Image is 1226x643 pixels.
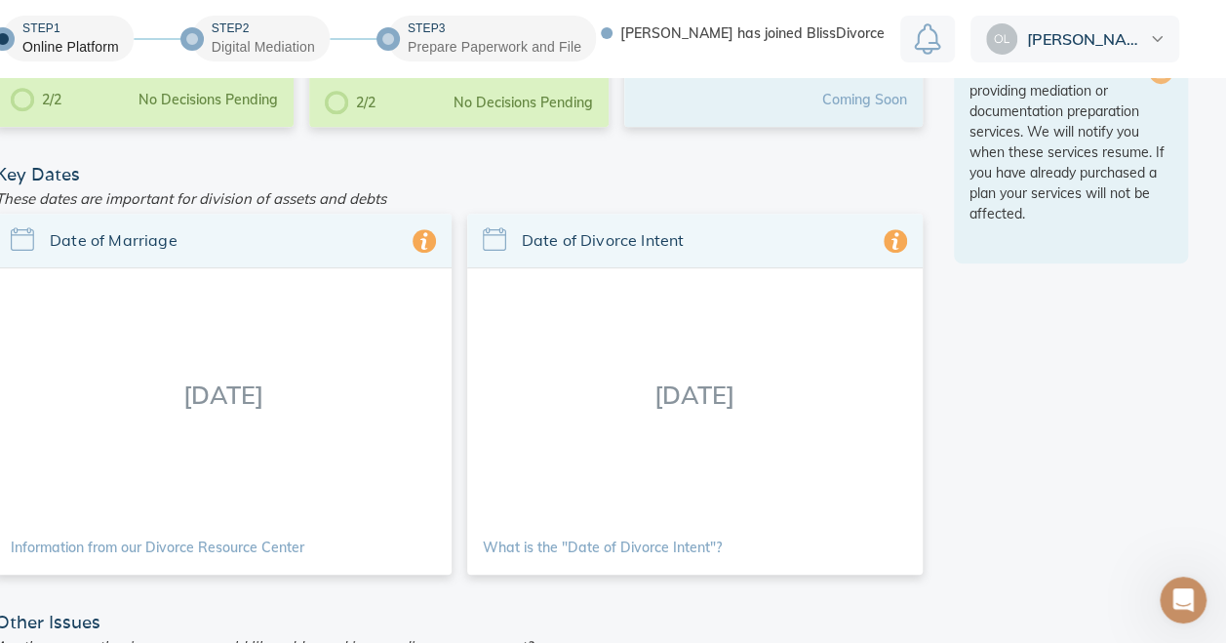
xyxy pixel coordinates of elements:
a: What is the "Date of Divorce Intent"? [483,541,722,554]
img: logo [39,37,148,68]
div: Step 2 [212,20,315,37]
span: Home [75,512,119,526]
div: Send us a messageWe'll be back online [DATE] [20,308,371,382]
a: Information from our Divorce Resource Center [11,541,304,554]
span: You’ll get replies here and in your email: ✉️ [EMAIL_ADDRESS][DOMAIN_NAME] The team will be back ... [87,243,852,259]
div: • Just now [174,261,239,282]
div: [DATE] [467,268,924,520]
img: Profile image for BlissDivorce [40,242,79,281]
div: 2/2 [325,91,376,114]
div: Coming Soon [822,93,907,106]
div: Step 1 [22,20,119,37]
div: Profile image for BlissDivorceYou’ll get replies here and in your email: ✉️ [EMAIL_ADDRESS][DOMAI... [20,225,370,298]
div: We are temporarily not providing mediation or documentation preparation services. We will notify ... [969,44,1172,224]
iframe: Intercom live chat [1160,577,1206,623]
span: Messages [259,512,327,526]
span: [PERSON_NAME] has joined BlissDivorce [620,26,885,40]
button: Messages [195,463,390,542]
span: Date of Marriage [50,229,413,252]
div: Step 3 [408,20,581,37]
div: Send us a message [40,325,326,345]
div: BlissDivorce [87,261,170,282]
p: How can we help? [39,139,351,172]
div: Close [336,31,371,66]
img: Profile image for BlissDivorce [265,31,304,70]
span: [PERSON_NAME] [1027,31,1146,47]
div: Prepare Paperwork and File [408,37,581,57]
div: Online Platform [22,37,119,57]
div: Digital Mediation [212,37,315,57]
div: We'll be back online [DATE] [40,345,326,366]
div: Recent message [40,213,350,233]
img: dropdown.svg [1151,36,1164,42]
img: Notification [914,23,941,55]
span: Date of Divorce Intent [522,229,885,252]
img: 18b314804d231a12b568563600782c47 [986,23,1017,55]
div: Recent messageProfile image for BlissDivorceYou’ll get replies here and in your email: ✉️ [EMAIL_... [20,196,371,299]
div: No Decisions Pending [454,96,593,109]
div: No Decisions Pending [138,93,278,106]
div: 2/2 [11,88,61,111]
